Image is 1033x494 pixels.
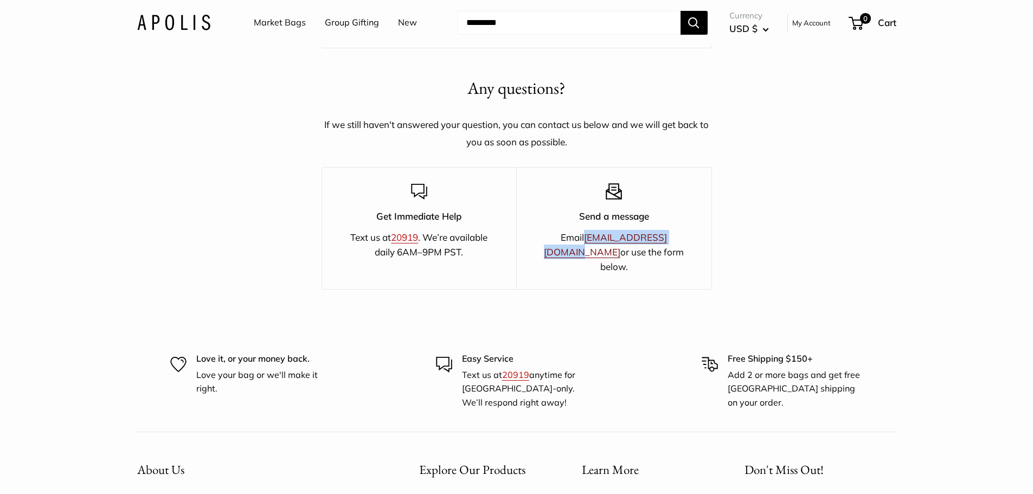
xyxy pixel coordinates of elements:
p: Text us at . We’re available daily 6AM–9PM PST. [341,230,498,259]
p: Text us at anytime for [GEOGRAPHIC_DATA]-only. We’ll respond right away! [462,368,598,410]
button: Explore Our Products [419,459,544,480]
a: Group Gifting [325,15,379,31]
span: 0 [859,13,870,24]
p: Love it, or your money back. [196,352,332,366]
h2: Any questions? [467,75,566,101]
a: Market Bags [254,15,306,31]
p: Don't Miss Out! [745,459,896,480]
button: USD $ [729,20,769,37]
span: Currency [729,8,769,23]
p: Easy Service [462,352,598,366]
p: Send a message [536,209,692,223]
input: Search... [458,11,681,35]
p: Get Immediate Help [341,209,498,223]
p: Add 2 or more bags and get free [GEOGRAPHIC_DATA] shipping on your order. [728,368,863,410]
a: My Account [792,16,831,29]
span: About Us [137,461,184,478]
span: USD $ [729,23,758,34]
button: Search [681,11,708,35]
p: Free Shipping $150+ [728,352,863,366]
img: Apolis [137,15,210,30]
p: Email or use the form below. [536,230,692,274]
a: 20919 [391,232,418,243]
button: About Us [137,459,381,480]
button: Learn More [582,459,707,480]
span: Cart [878,17,896,28]
a: New [398,15,417,31]
a: 20919 [502,369,529,380]
span: Learn More [582,461,639,478]
a: [EMAIL_ADDRESS][DOMAIN_NAME] [544,232,667,258]
p: If we still haven't answered your question, you can contact us below and we will get back to you ... [322,116,712,151]
span: Explore Our Products [419,461,525,478]
a: 0 Cart [850,14,896,31]
p: Love your bag or we'll make it right. [196,368,332,396]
